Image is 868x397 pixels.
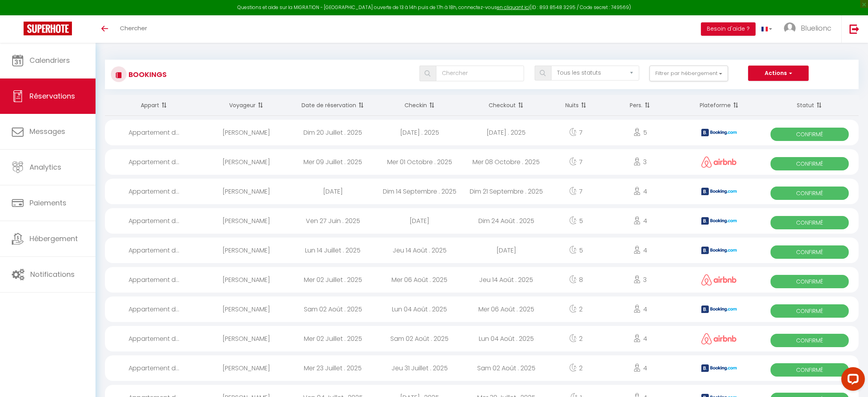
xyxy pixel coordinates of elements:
span: Paiements [29,198,66,208]
th: Sort by nights [550,95,602,116]
th: Sort by rentals [105,95,203,116]
span: Chercher [120,24,147,32]
th: Sort by checkout [463,95,550,116]
th: Sort by people [602,95,678,116]
h3: Bookings [127,66,167,83]
a: en cliquant ici [497,4,530,11]
span: Hébergement [29,234,78,243]
button: Filtrer par hébergement [649,66,728,81]
button: Actions [748,66,809,81]
span: Messages [29,126,65,136]
th: Sort by checkin [376,95,463,116]
a: ... Bluelionc [778,15,841,43]
span: Réservations [29,91,75,101]
button: Besoin d'aide ? [701,22,756,36]
th: Sort by channel [678,95,761,116]
th: Sort by status [761,95,859,116]
iframe: LiveChat chat widget [835,364,868,397]
span: Notifications [30,269,75,279]
img: Super Booking [24,22,72,35]
th: Sort by booking date [290,95,376,116]
th: Sort by guest [203,95,289,116]
input: Chercher [436,66,524,81]
img: logout [850,24,859,34]
img: ... [784,22,796,34]
a: Chercher [114,15,153,43]
span: Bluelionc [801,23,831,33]
span: Calendriers [29,55,70,65]
span: Analytics [29,162,61,172]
